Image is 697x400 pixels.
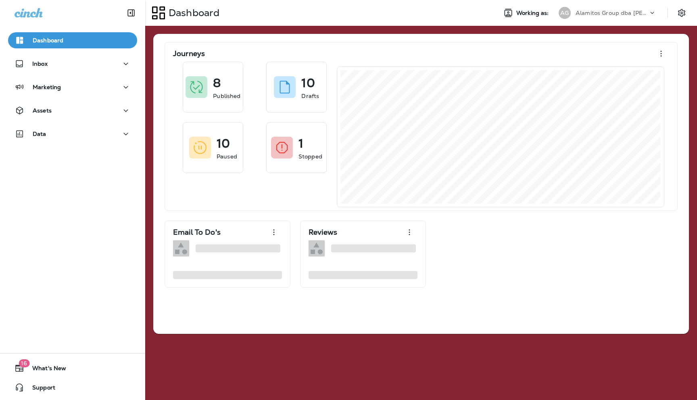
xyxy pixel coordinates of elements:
[217,152,237,160] p: Paused
[19,359,29,367] span: 16
[173,50,205,58] p: Journeys
[674,6,689,20] button: Settings
[33,84,61,90] p: Marketing
[8,126,137,142] button: Data
[24,384,55,394] span: Support
[24,365,66,375] span: What's New
[8,379,137,396] button: Support
[173,228,221,236] p: Email To Do's
[8,79,137,95] button: Marketing
[33,131,46,137] p: Data
[298,152,322,160] p: Stopped
[301,92,319,100] p: Drafts
[217,140,230,148] p: 10
[516,10,551,17] span: Working as:
[213,79,221,87] p: 8
[33,37,63,44] p: Dashboard
[559,7,571,19] div: AG
[33,107,52,114] p: Assets
[120,5,142,21] button: Collapse Sidebar
[8,56,137,72] button: Inbox
[298,140,303,148] p: 1
[8,102,137,119] button: Assets
[576,10,648,16] p: Alamitos Group dba [PERSON_NAME]
[309,228,337,236] p: Reviews
[32,60,48,67] p: Inbox
[8,360,137,376] button: 16What's New
[165,7,219,19] p: Dashboard
[213,92,240,100] p: Published
[301,79,315,87] p: 10
[8,32,137,48] button: Dashboard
